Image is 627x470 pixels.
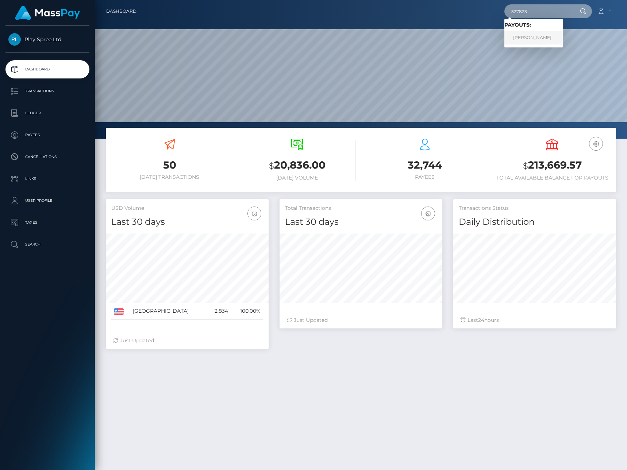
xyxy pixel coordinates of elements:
[5,82,89,100] a: Transactions
[15,6,80,20] img: MassPay Logo
[231,303,263,320] td: 100.00%
[285,205,437,212] h5: Total Transactions
[523,161,528,171] small: $
[494,175,611,181] h6: Total Available Balance for Payouts
[8,217,86,228] p: Taxes
[111,205,263,212] h5: USD Volume
[106,4,136,19] a: Dashboard
[8,239,86,250] p: Search
[8,86,86,97] p: Transactions
[285,216,437,228] h4: Last 30 days
[5,104,89,122] a: Ledger
[239,175,356,181] h6: [DATE] Volume
[504,31,563,45] a: [PERSON_NAME]
[130,303,207,320] td: [GEOGRAPHIC_DATA]
[269,161,274,171] small: $
[111,158,228,172] h3: 50
[459,216,611,228] h4: Daily Distribution
[504,4,573,18] input: Search...
[5,36,89,43] span: Play Spree Ltd
[5,192,89,210] a: User Profile
[207,303,231,320] td: 2,834
[239,158,356,173] h3: 20,836.00
[5,126,89,144] a: Payees
[8,108,86,119] p: Ledger
[8,33,21,46] img: Play Spree Ltd
[111,216,263,228] h4: Last 30 days
[8,64,86,75] p: Dashboard
[459,205,611,212] h5: Transactions Status
[113,337,261,344] div: Just Updated
[366,174,483,180] h6: Payees
[461,316,609,324] div: Last hours
[478,317,484,323] span: 24
[8,151,86,162] p: Cancellations
[494,158,611,173] h3: 213,669.57
[8,173,86,184] p: Links
[5,60,89,78] a: Dashboard
[504,22,563,28] h6: Payouts:
[366,158,483,172] h3: 32,744
[8,195,86,206] p: User Profile
[8,130,86,140] p: Payees
[5,235,89,254] a: Search
[114,308,124,315] img: US.png
[287,316,435,324] div: Just Updated
[5,148,89,166] a: Cancellations
[111,174,228,180] h6: [DATE] Transactions
[5,170,89,188] a: Links
[5,213,89,232] a: Taxes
